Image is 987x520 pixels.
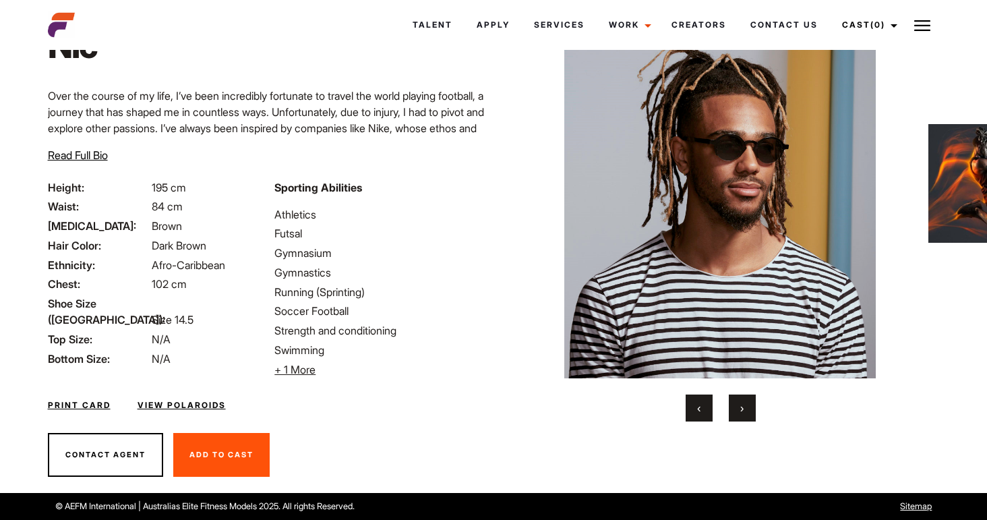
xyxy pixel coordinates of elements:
[274,284,485,300] li: Running (Sprinting)
[48,11,75,38] img: cropped-aefm-brand-fav-22-square.png
[48,399,111,411] a: Print Card
[274,181,362,194] strong: Sporting Abilities
[152,277,187,291] span: 102 cm
[900,501,932,511] a: Sitemap
[48,276,149,292] span: Chest:
[274,342,485,358] li: Swimming
[152,333,171,346] span: N/A
[152,313,193,326] span: Size 14.5
[914,18,930,34] img: Burger icon
[274,225,485,241] li: Futsal
[48,237,149,254] span: Hair Color:
[48,218,149,234] span: [MEDICAL_DATA]:
[152,200,183,213] span: 84 cm
[173,433,270,478] button: Add To Cast
[48,148,108,162] span: Read Full Bio
[740,401,744,415] span: Next
[274,303,485,319] li: Soccer Football
[274,245,485,261] li: Gymnasium
[48,147,108,163] button: Read Full Bio
[274,206,485,223] li: Athletics
[152,258,225,272] span: Afro-Caribbean
[152,219,182,233] span: Brown
[189,450,253,459] span: Add To Cast
[274,264,485,281] li: Gymnastics
[152,239,206,252] span: Dark Brown
[697,401,700,415] span: Previous
[870,20,885,30] span: (0)
[152,352,171,366] span: N/A
[522,7,597,43] a: Services
[152,181,186,194] span: 195 cm
[48,295,149,328] span: Shoe Size ([GEOGRAPHIC_DATA]):
[274,322,485,339] li: Strength and conditioning
[659,7,738,43] a: Creators
[48,88,485,185] p: Over the course of my life, I’ve been incredibly fortunate to travel the world playing football, ...
[48,331,149,347] span: Top Size:
[830,7,905,43] a: Cast(0)
[55,500,560,513] p: © AEFM International | Australias Elite Fitness Models 2025. All rights Reserved.
[738,7,830,43] a: Contact Us
[400,7,465,43] a: Talent
[138,399,226,411] a: View Polaroids
[48,351,149,367] span: Bottom Size:
[48,179,149,196] span: Height:
[48,257,149,273] span: Ethnicity:
[465,7,522,43] a: Apply
[48,198,149,214] span: Waist:
[274,363,316,376] span: + 1 More
[597,7,659,43] a: Work
[48,433,163,478] button: Contact Agent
